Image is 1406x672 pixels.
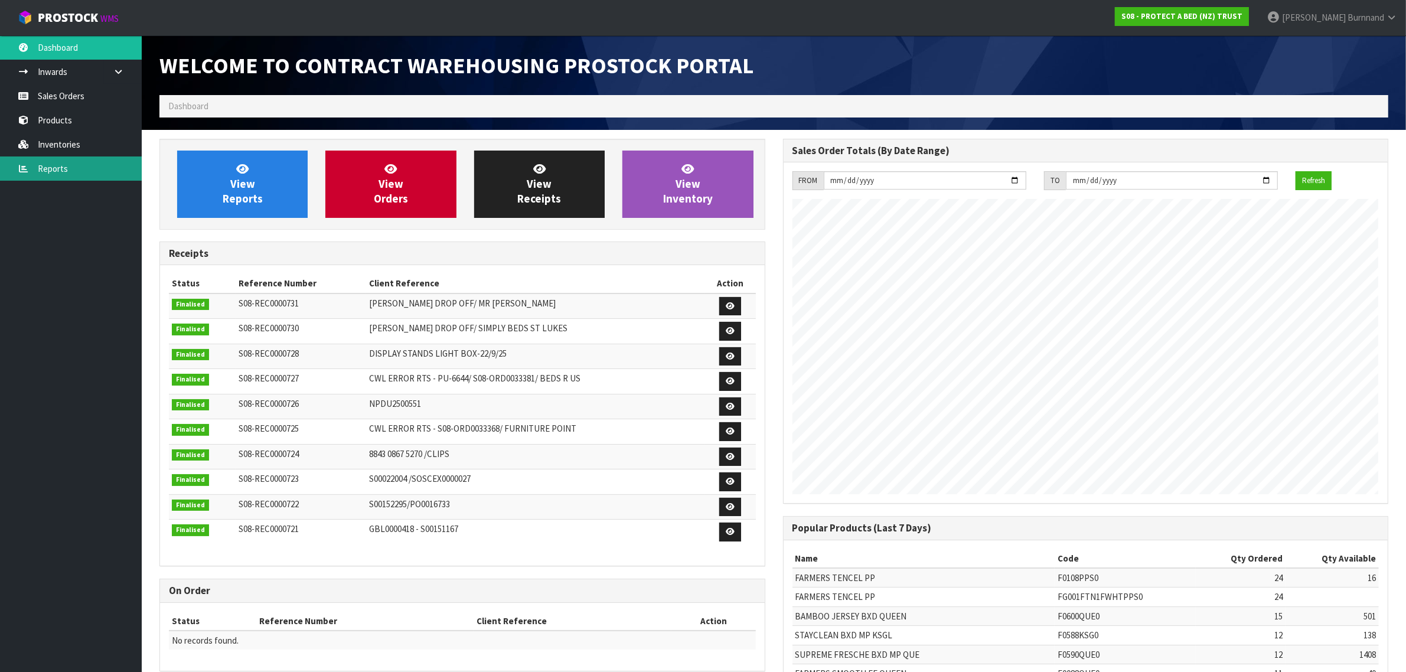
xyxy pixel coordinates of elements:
[172,374,209,386] span: Finalised
[474,612,671,631] th: Client Reference
[1055,549,1196,568] th: Code
[223,162,263,206] span: View Reports
[1196,606,1286,625] td: 15
[671,612,756,631] th: Action
[169,612,256,631] th: Status
[169,631,756,650] td: No records found.
[369,498,450,510] span: S00152295/PO0016733
[18,10,32,25] img: cube-alt.png
[239,448,299,459] span: S08-REC0000724
[792,549,1055,568] th: Name
[369,473,471,484] span: S00022004 /SOSCEX0000027
[369,448,449,459] span: 8843 0867 5270 /CLIPS
[663,162,713,206] span: View Inventory
[169,585,756,596] h3: On Order
[374,162,408,206] span: View Orders
[366,274,705,293] th: Client Reference
[100,13,119,24] small: WMS
[1121,11,1242,21] strong: S08 - PROTECT A BED (NZ) TRUST
[172,399,209,411] span: Finalised
[1055,568,1196,588] td: F0108PPS0
[369,523,458,534] span: GBL0000418 - S00151167
[239,473,299,484] span: S08-REC0000723
[239,398,299,409] span: S08-REC0000726
[239,373,299,384] span: S08-REC0000727
[1286,626,1379,645] td: 138
[1282,12,1346,23] span: [PERSON_NAME]
[792,523,1379,534] h3: Popular Products (Last 7 Days)
[172,424,209,436] span: Finalised
[622,151,753,218] a: ViewInventory
[369,398,421,409] span: NPDU2500551
[1286,606,1379,625] td: 501
[1055,606,1196,625] td: F0600QUE0
[172,324,209,335] span: Finalised
[172,524,209,536] span: Finalised
[172,349,209,361] span: Finalised
[1196,568,1286,588] td: 24
[792,568,1055,588] td: FARMERS TENCEL PP
[236,274,366,293] th: Reference Number
[172,449,209,461] span: Finalised
[517,162,561,206] span: View Receipts
[1044,171,1066,190] div: TO
[239,298,299,309] span: S08-REC0000731
[1196,645,1286,664] td: 12
[325,151,456,218] a: ViewOrders
[369,322,567,334] span: [PERSON_NAME] DROP OFF/ SIMPLY BEDS ST LUKES
[239,498,299,510] span: S08-REC0000722
[169,274,236,293] th: Status
[1055,588,1196,606] td: FG001FTN1FWHTPPS0
[172,474,209,486] span: Finalised
[239,523,299,534] span: S08-REC0000721
[369,373,580,384] span: CWL ERROR RTS - PU-6644/ S08-ORD0033381/ BEDS R US
[1055,626,1196,645] td: F0588KSG0
[474,151,605,218] a: ViewReceipts
[1196,588,1286,606] td: 24
[159,51,753,79] span: Welcome to Contract Warehousing ProStock Portal
[792,606,1055,625] td: BAMBOO JERSEY BXD QUEEN
[369,423,576,434] span: CWL ERROR RTS - S08-ORD0033368/ FURNITURE POINT
[239,348,299,359] span: S08-REC0000728
[1296,171,1332,190] button: Refresh
[256,612,474,631] th: Reference Number
[792,145,1379,156] h3: Sales Order Totals (By Date Range)
[792,645,1055,664] td: SUPREME FRESCHE BXD MP QUE
[1055,645,1196,664] td: F0590QUE0
[172,299,209,311] span: Finalised
[169,248,756,259] h3: Receipts
[1196,549,1286,568] th: Qty Ordered
[1286,568,1379,588] td: 16
[1196,626,1286,645] td: 12
[239,322,299,334] span: S08-REC0000730
[1286,549,1379,568] th: Qty Available
[177,151,308,218] a: ViewReports
[1286,645,1379,664] td: 1408
[369,298,556,309] span: [PERSON_NAME] DROP OFF/ MR [PERSON_NAME]
[369,348,507,359] span: DISPLAY STANDS LIGHT BOX-22/9/25
[705,274,756,293] th: Action
[792,171,824,190] div: FROM
[1348,12,1384,23] span: Burnnand
[172,500,209,511] span: Finalised
[168,100,208,112] span: Dashboard
[38,10,98,25] span: ProStock
[239,423,299,434] span: S08-REC0000725
[792,626,1055,645] td: STAYCLEAN BXD MP KSGL
[792,588,1055,606] td: FARMERS TENCEL PP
